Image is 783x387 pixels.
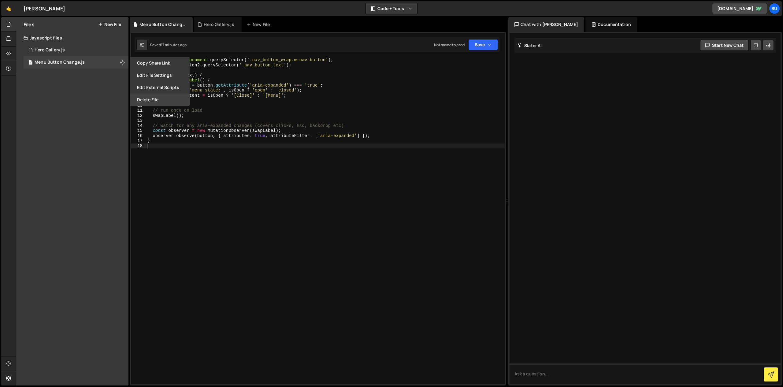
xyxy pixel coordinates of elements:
[434,42,465,47] div: Not saved to prod
[29,61,32,65] span: 0
[161,42,187,47] div: 17 minutes ago
[24,21,35,28] h2: Files
[769,3,780,14] a: Bu
[131,128,147,133] div: 15
[700,40,749,51] button: Start new chat
[585,17,637,32] div: Documentation
[16,32,128,44] div: Javascript files
[130,81,190,94] button: Edit External Scripts
[130,69,190,81] button: Edit File Settings
[24,44,128,56] div: Hero Gallery.js
[131,118,147,123] div: 13
[508,17,584,32] div: Chat with [PERSON_NAME]
[131,113,147,118] div: 12
[366,3,417,14] button: Code + Tools
[712,3,767,14] a: [DOMAIN_NAME]
[131,138,147,143] div: 17
[131,108,147,113] div: 11
[24,5,65,12] div: [PERSON_NAME]
[130,57,190,69] button: Copy share link
[35,60,85,65] div: Menu Button Change.js
[204,21,234,28] div: Hero Gallery.js
[468,39,498,50] button: Save
[130,94,190,106] button: Delete File
[1,1,16,16] a: 🤙
[131,133,147,139] div: 16
[247,21,272,28] div: New File
[150,42,187,47] div: Saved
[131,123,147,128] div: 14
[35,47,65,53] div: Hero Gallery.js
[518,43,542,48] h2: Slater AI
[98,22,121,27] button: New File
[139,21,185,28] div: Menu Button Change.js
[131,143,147,149] div: 18
[24,56,128,69] div: Menu Button Change.js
